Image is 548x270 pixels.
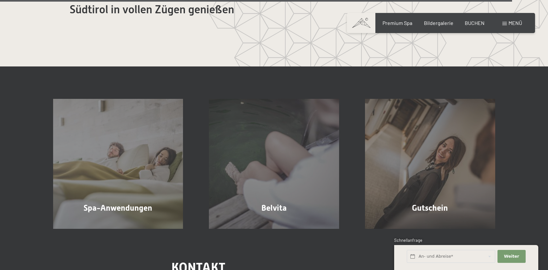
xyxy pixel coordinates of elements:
a: Premium Spa [382,20,412,26]
span: Weiter [504,253,519,259]
span: Spa-Anwendungen [84,203,152,213]
a: BUCHEN [465,20,485,26]
button: Weiter [497,250,525,263]
a: Ein Wellness-Urlaub in Südtirol – 7.700 m² Spa, 10 Saunen Belvita [196,99,352,229]
a: Ein Wellness-Urlaub in Südtirol – 7.700 m² Spa, 10 Saunen Gutschein [352,99,508,229]
span: Schnellanfrage [394,238,422,243]
span: Südtirol in vollen Zügen genießen [70,3,234,16]
a: Bildergalerie [424,20,453,26]
span: Gutschein [412,203,448,213]
span: Belvita [261,203,287,213]
a: Ein Wellness-Urlaub in Südtirol – 7.700 m² Spa, 10 Saunen Spa-Anwendungen [40,99,196,229]
span: Menü [508,20,522,26]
